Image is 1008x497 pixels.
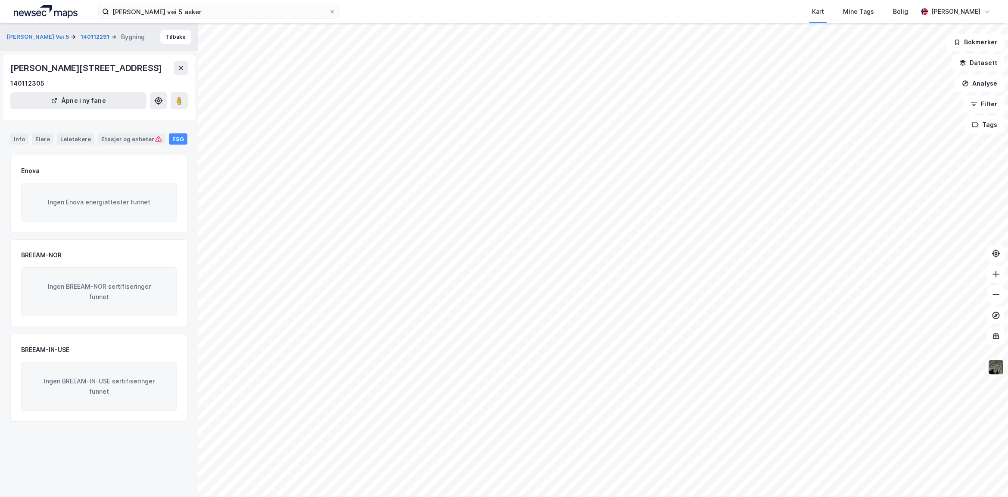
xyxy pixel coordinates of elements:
[965,456,1008,497] iframe: Chat Widget
[21,183,177,222] div: Ingen Enova energiattester funnet
[812,6,824,17] div: Kart
[10,61,164,75] div: [PERSON_NAME][STREET_ADDRESS]
[843,6,874,17] div: Mine Tags
[14,5,78,18] img: logo.a4113a55bc3d86da70a041830d287a7e.svg
[21,267,177,316] div: Ingen BREEAM-NOR sertifiseringer funnet
[101,135,162,143] div: Etasjer og enheter
[7,33,71,41] button: [PERSON_NAME] Vei 5
[893,6,908,17] div: Bolig
[32,133,53,145] div: Eiere
[57,133,94,145] div: Leietakere
[21,345,69,355] div: BREEAM-IN-USE
[931,6,980,17] div: [PERSON_NAME]
[10,133,28,145] div: Info
[21,250,62,260] div: BREEAM-NOR
[955,75,1005,92] button: Analyse
[963,96,1005,113] button: Filter
[952,54,1005,71] button: Datasett
[10,92,146,109] button: Åpne i ny fane
[21,362,177,411] div: Ingen BREEAM-IN-USE sertifiseringer funnet
[121,32,145,42] div: Bygning
[109,5,329,18] input: Søk på adresse, matrikkel, gårdeiere, leietakere eller personer
[160,30,191,44] button: Tilbake
[964,116,1005,133] button: Tags
[946,34,1005,51] button: Bokmerker
[169,133,187,145] div: ESG
[81,33,111,41] button: 140112291
[21,166,40,176] div: Enova
[988,359,1004,375] img: 9k=
[10,78,44,89] div: 140112305
[965,456,1008,497] div: Kontrollprogram for chat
